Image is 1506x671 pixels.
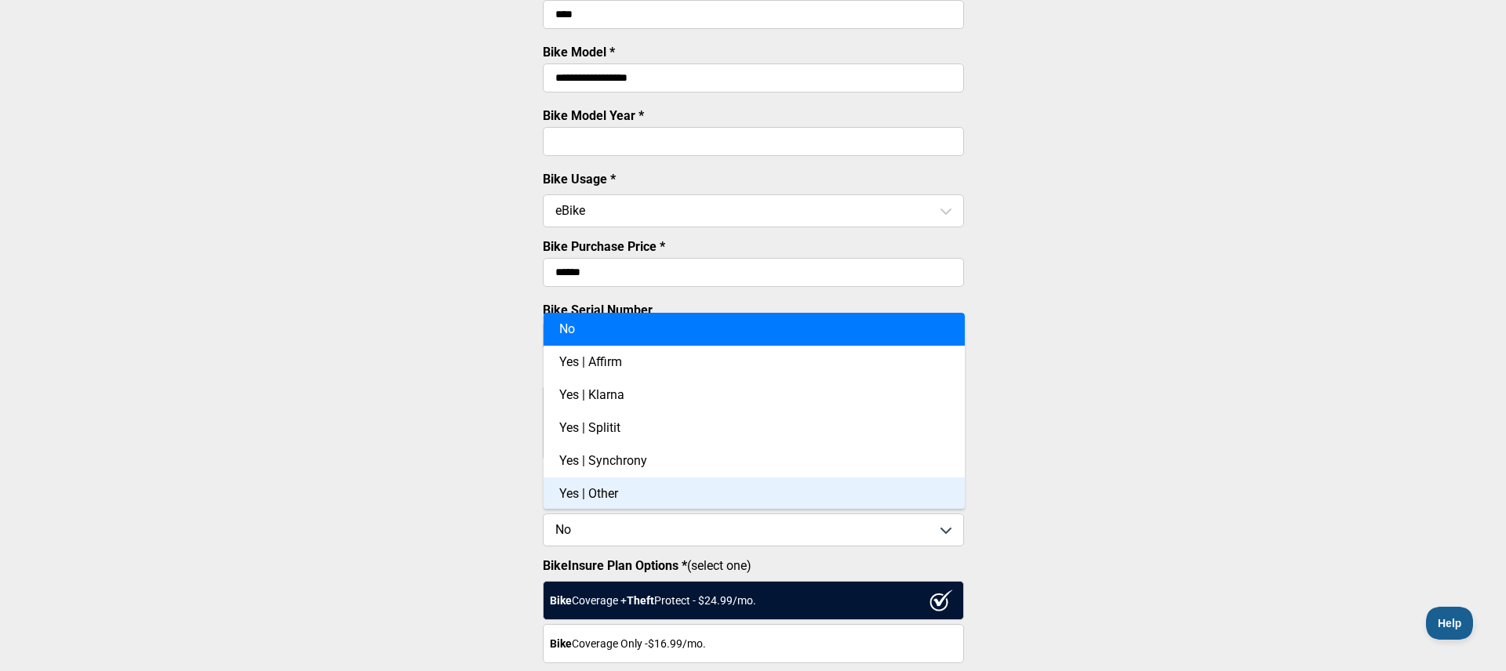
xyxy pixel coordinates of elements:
[543,558,964,573] label: (select one)
[543,239,665,254] label: Bike Purchase Price *
[544,346,965,379] div: Yes | Affirm
[543,624,964,663] div: Coverage Only - $16.99 /mo.
[543,581,964,620] div: Coverage + Protect - $ 24.99 /mo.
[543,366,664,381] label: List Bike Accessories
[543,460,964,479] p: Please enter each non-stock bike accessory on a separate line
[929,589,953,611] img: ux1sgP1Haf775SAghJI38DyDlYP+32lKFAAAAAElFTkSuQmCC
[550,637,572,650] strong: Bike
[543,108,644,123] label: Bike Model Year *
[544,412,965,444] div: Yes | Splitit
[543,45,615,60] label: Bike Model *
[544,379,965,412] div: Yes | Klarna
[543,558,687,573] strong: BikeInsure Plan Options *
[543,491,676,506] label: Is The Bike Financed? *
[544,477,965,510] div: Yes | Other
[543,303,653,317] label: Bike Serial Number
[544,313,965,346] div: No
[544,444,965,477] div: Yes | Synchrony
[627,594,654,607] strong: Theft
[550,594,572,607] strong: Bike
[1426,607,1475,640] iframe: Toggle Customer Support
[543,172,616,187] label: Bike Usage *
